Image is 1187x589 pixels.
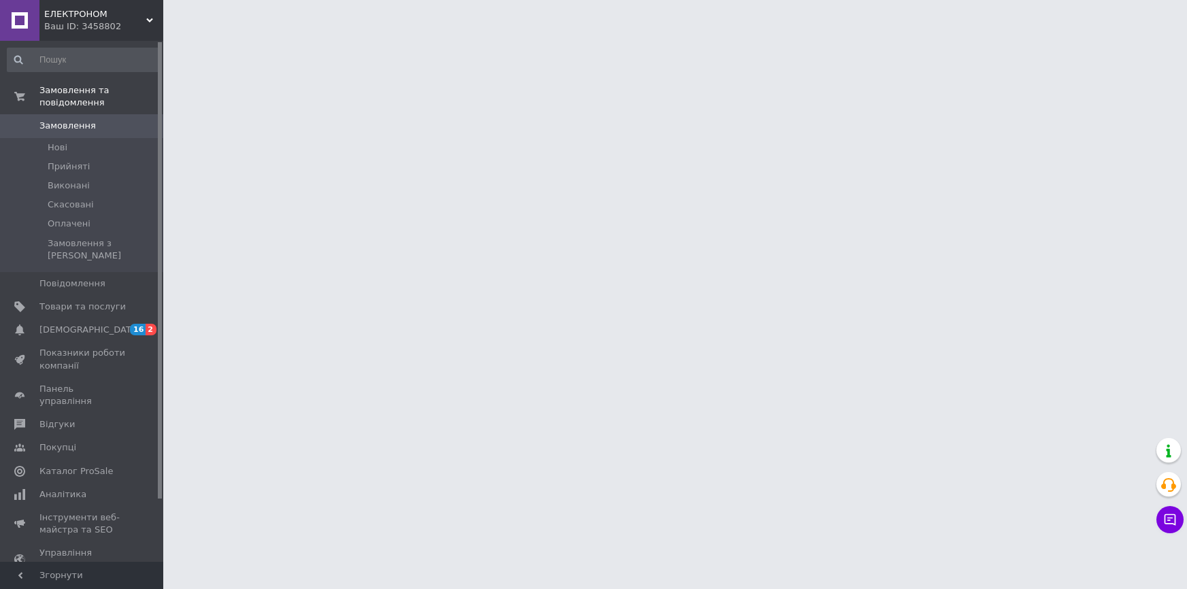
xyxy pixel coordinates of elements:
span: ЕЛЕКТРОНОМ [44,8,146,20]
span: Замовлення та повідомлення [39,84,163,109]
span: Виконані [48,180,90,192]
span: Товари та послуги [39,301,126,313]
span: Інструменти веб-майстра та SEO [39,511,126,536]
span: Відгуки [39,418,75,431]
div: Ваш ID: 3458802 [44,20,163,33]
input: Пошук [7,48,160,72]
span: Покупці [39,441,76,454]
span: [DEMOGRAPHIC_DATA] [39,324,140,336]
span: Каталог ProSale [39,465,113,477]
button: Чат з покупцем [1156,506,1184,533]
span: Показники роботи компанії [39,347,126,371]
span: Панель управління [39,383,126,407]
span: Замовлення [39,120,96,132]
span: Прийняті [48,161,90,173]
span: Аналітика [39,488,86,501]
span: Повідомлення [39,277,105,290]
span: 16 [130,324,146,335]
span: 2 [146,324,156,335]
span: Скасовані [48,199,94,211]
span: Управління сайтом [39,547,126,571]
span: Оплачені [48,218,90,230]
span: Нові [48,141,67,154]
span: Замовлення з [PERSON_NAME] [48,237,158,262]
